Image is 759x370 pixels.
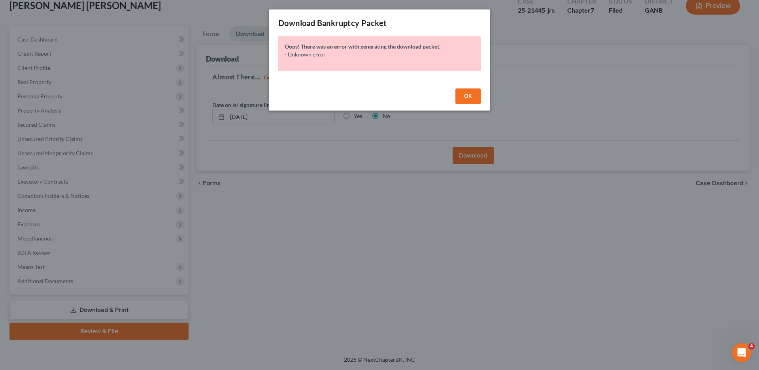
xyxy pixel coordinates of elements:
p: - Unknown error [285,51,474,58]
h3: Download Bankruptcy Packet [278,17,387,28]
span: OK [464,93,472,100]
iframe: Intercom live chat [732,343,751,362]
span: 4 [748,343,755,349]
button: OK [455,88,481,104]
b: Oops! There was an error with generating the download packet. [285,43,440,50]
